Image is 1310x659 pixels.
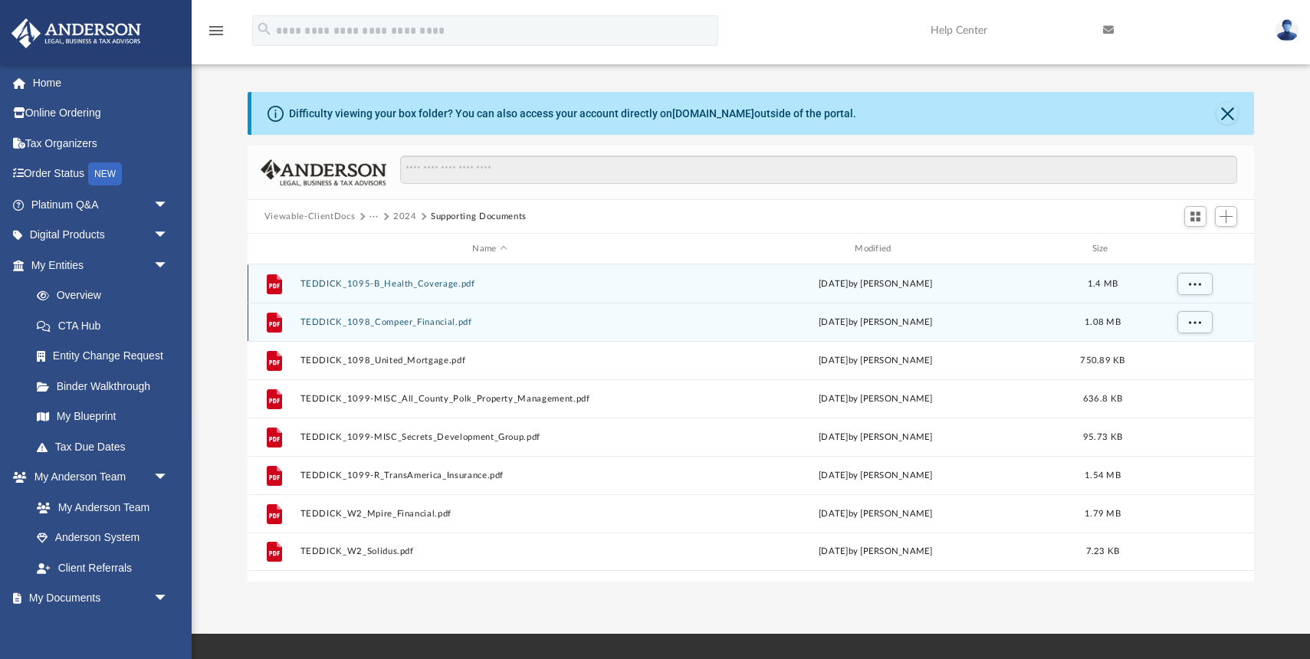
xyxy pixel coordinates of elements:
[1085,510,1121,518] span: 1.79 MB
[686,316,1065,329] div: [DATE] by [PERSON_NAME]
[21,431,192,462] a: Tax Due Dates
[1184,206,1207,228] button: Switch to Grid View
[431,210,527,224] button: Supporting Documents
[21,552,184,583] a: Client Referrals
[11,583,184,614] a: My Documentsarrow_drop_down
[289,106,856,122] div: Difficulty viewing your box folder? You can also access your account directly on outside of the p...
[299,242,678,256] div: Name
[1083,395,1122,403] span: 636.8 KB
[153,583,184,615] span: arrow_drop_down
[686,392,1065,406] div: [DATE] by [PERSON_NAME]
[264,210,355,224] button: Viewable-ClientDocs
[11,128,192,159] a: Tax Organizers
[672,107,754,120] a: [DOMAIN_NAME]
[1086,547,1120,556] span: 7.23 KB
[300,509,679,519] button: TEDDICK_W2_Mpire_Financial.pdf
[207,29,225,40] a: menu
[685,242,1065,256] div: Modified
[11,159,192,190] a: Order StatusNEW
[1088,280,1118,288] span: 1.4 MB
[11,98,192,129] a: Online Ordering
[1083,433,1122,441] span: 95.73 KB
[11,67,192,98] a: Home
[88,162,122,185] div: NEW
[11,462,184,493] a: My Anderson Teamarrow_drop_down
[1177,273,1213,296] button: More options
[21,280,192,311] a: Overview
[686,277,1065,291] div: [DATE] by [PERSON_NAME]
[21,523,184,553] a: Anderson System
[1276,19,1299,41] img: User Pic
[7,18,146,48] img: Anderson Advisors Platinum Portal
[21,492,176,523] a: My Anderson Team
[300,394,679,404] button: TEDDICK_1099-MISC_All_County_Polk_Property_Management.pdf
[300,279,679,289] button: TEDDICK_1095-B_Health_Coverage.pdf
[248,264,1254,582] div: grid
[21,371,192,402] a: Binder Walkthrough
[21,310,192,341] a: CTA Hub
[1085,471,1121,480] span: 1.54 MB
[393,210,417,224] button: 2024
[400,156,1237,185] input: Search files and folders
[300,432,679,442] button: TEDDICK_1099-MISC_Secrets_Development_Group.pdf
[686,545,1065,559] div: [DATE] by [PERSON_NAME]
[153,250,184,281] span: arrow_drop_down
[300,317,679,327] button: TEDDICK_1098_Compeer_Financial.pdf
[1177,311,1213,334] button: More options
[1215,206,1238,228] button: Add
[686,507,1065,521] div: [DATE] by [PERSON_NAME]
[686,354,1065,368] div: [DATE] by [PERSON_NAME]
[1085,318,1121,326] span: 1.08 MB
[1072,242,1133,256] div: Size
[153,189,184,221] span: arrow_drop_down
[1216,103,1238,124] button: Close
[153,220,184,251] span: arrow_drop_down
[256,21,273,38] i: search
[686,469,1065,483] div: [DATE] by [PERSON_NAME]
[11,250,192,280] a: My Entitiesarrow_drop_down
[254,242,293,256] div: id
[300,470,679,480] button: TEDDICK_1099-R_TransAmerica_Insurance.pdf
[300,356,679,366] button: TEDDICK_1098_United_Mortgage.pdf
[686,431,1065,444] div: [DATE] by [PERSON_NAME]
[300,546,679,556] button: TEDDICK_W2_Solidus.pdf
[1140,242,1247,256] div: id
[1080,356,1124,365] span: 750.89 KB
[153,462,184,493] span: arrow_drop_down
[21,402,184,432] a: My Blueprint
[369,210,379,224] button: ···
[11,189,192,220] a: Platinum Q&Aarrow_drop_down
[207,21,225,40] i: menu
[21,341,192,372] a: Entity Change Request
[11,220,192,251] a: Digital Productsarrow_drop_down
